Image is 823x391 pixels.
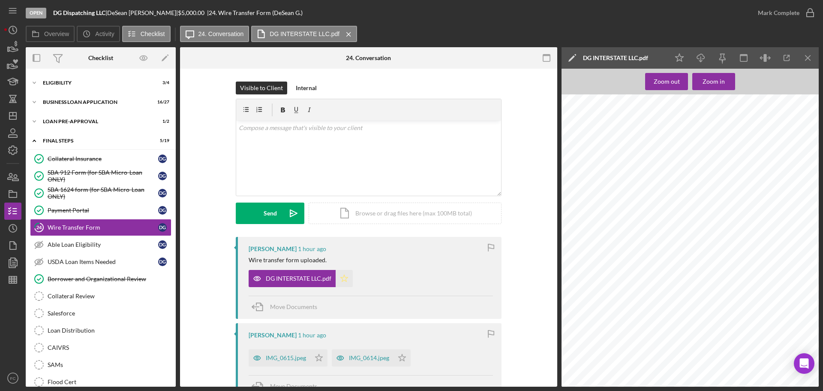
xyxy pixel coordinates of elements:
a: SBA 1624 form (for SBA Micro-Loan ONLY)DG [30,185,171,202]
a: USDA Loan Items NeededDG [30,253,171,270]
div: Mark Complete [758,4,799,21]
a: SAMs [30,356,171,373]
div: Borrower and Organizational Review [48,276,171,282]
a: Able Loan EligibilityDG [30,236,171,253]
button: Mark Complete [749,4,819,21]
tspan: 24 [36,224,42,230]
div: BUSINESS LOAN APPLICATION [43,100,148,105]
div: Open Intercom Messenger [794,353,814,374]
div: IMG_0614.jpeg [349,355,389,361]
div: CAIVRS [48,344,171,351]
div: Able Loan Eligibility [48,241,158,248]
span: Move Documents [270,382,317,390]
button: Internal [291,82,321,94]
div: IMG_0615.jpeg [266,355,306,361]
a: 24Wire Transfer FormDG [30,219,171,236]
button: Activity [77,26,120,42]
div: Visible to Client [240,82,283,94]
div: D G [158,206,167,215]
label: Checklist [141,30,165,37]
a: Payment PortalDG [30,202,171,219]
div: DG INTERSTATE LLC.pdf [583,55,648,61]
div: Salesforce [48,310,171,317]
div: [PERSON_NAME] [249,332,297,339]
label: Overview [44,30,69,37]
label: Activity [95,30,114,37]
div: D G [158,155,167,163]
button: Visible to Client [236,82,287,94]
button: Move Documents [249,296,326,318]
div: $5,000.00 [178,9,207,16]
div: Zoom in [703,73,725,90]
div: 1 / 2 [154,119,169,124]
div: D G [158,258,167,266]
div: SAMs [48,361,171,368]
div: SBA 912 Form (for SBA Micro-Loan ONLY) [48,169,158,183]
a: Collateral InsuranceDG [30,150,171,167]
div: ELIGIBILITY [43,80,148,85]
a: SBA 912 Form (for SBA Micro-Loan ONLY)DG [30,167,171,185]
div: Collateral Review [48,293,171,300]
time: 2025-08-15 15:14 [298,246,326,252]
span: Move Documents [270,303,317,310]
div: D G [158,189,167,197]
div: D G [158,240,167,249]
div: DeSean [PERSON_NAME] | [107,9,178,16]
button: Send [236,203,304,224]
div: LOAN PRE-APPROVAL [43,119,148,124]
a: Flood Cert [30,373,171,391]
div: Checklist [88,55,113,61]
div: [PERSON_NAME] [249,246,297,252]
button: Zoom out [645,73,688,90]
div: Payment Portal [48,207,158,214]
div: | [53,9,107,16]
button: Overview [26,26,75,42]
div: SBA 1624 form (for SBA Micro-Loan ONLY) [48,186,158,200]
div: Loan Distribution [48,327,171,334]
a: CAIVRS [30,339,171,356]
div: Collateral Insurance [48,155,158,162]
a: Collateral Review [30,288,171,305]
button: IMG_0614.jpeg [332,349,411,367]
div: Wire Transfer Form [48,224,158,231]
div: Flood Cert [48,379,171,385]
div: Zoom out [654,73,680,90]
div: Wire transfer form uploaded. [249,257,327,264]
div: USDA Loan Items Needed [48,258,158,265]
div: 3 / 4 [154,80,169,85]
div: 24. Conversation [346,55,391,61]
a: Borrower and Organizational Review [30,270,171,288]
div: Open [26,8,46,18]
label: 24. Conversation [198,30,244,37]
text: FC [10,376,16,381]
button: IMG_0615.jpeg [249,349,327,367]
div: D G [158,172,167,180]
div: 16 / 27 [154,100,169,105]
div: D G [158,223,167,232]
div: Internal [296,82,317,94]
div: | 24. Wire Transfer Form (DeSean G.) [207,9,303,16]
label: DG INTERSTATE LLC.pdf [270,30,339,37]
time: 2025-08-15 14:59 [298,332,326,339]
button: DG INTERSTATE LLC.pdf [249,270,353,287]
button: DG INTERSTATE LLC.pdf [251,26,357,42]
div: 5 / 19 [154,138,169,143]
button: 24. Conversation [180,26,249,42]
a: Salesforce [30,305,171,322]
a: Loan Distribution [30,322,171,339]
button: FC [4,370,21,387]
button: Zoom in [692,73,735,90]
div: FINAL STEPS [43,138,148,143]
div: DG INTERSTATE LLC.pdf [266,275,331,282]
b: DG Dispatching LLC [53,9,105,16]
div: Send [264,203,277,224]
button: Checklist [122,26,171,42]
